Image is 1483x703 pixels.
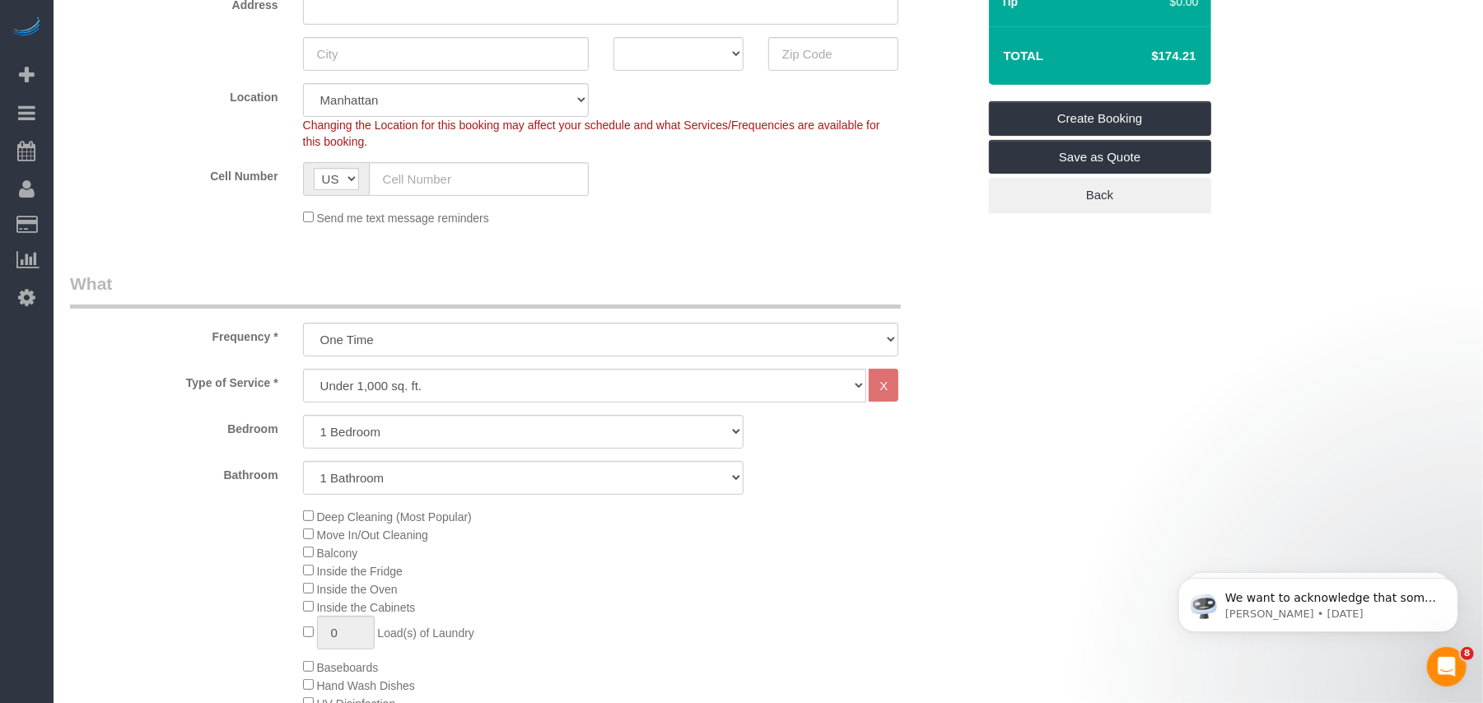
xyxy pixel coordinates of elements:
strong: Total [1004,49,1044,63]
label: Type of Service * [58,369,291,391]
span: Load(s) of Laundry [377,626,474,640]
h4: $174.21 [1102,49,1196,63]
a: Save as Quote [989,140,1211,175]
a: Create Booking [989,101,1211,136]
label: Frequency * [58,323,291,345]
label: Bedroom [58,415,291,437]
span: Hand Wash Dishes [317,679,415,692]
span: Inside the Oven [317,583,398,596]
legend: What [70,272,901,309]
span: Deep Cleaning (Most Popular) [317,510,472,524]
input: Cell Number [369,162,589,196]
span: Send me text message reminders [317,212,489,225]
img: Automaid Logo [10,16,43,40]
span: Changing the Location for this booking may affect your schedule and what Services/Frequencies are... [303,119,880,148]
span: Baseboards [317,661,379,674]
span: Inside the Fridge [317,565,403,578]
input: Zip Code [768,37,898,71]
a: Back [989,178,1211,212]
p: Message from Ellie, sent 1d ago [72,63,284,78]
iframe: Intercom live chat [1427,647,1467,687]
iframe: Intercom notifications message [1154,543,1483,659]
input: City [303,37,589,71]
label: Bathroom [58,461,291,483]
span: 8 [1461,647,1474,660]
span: Move In/Out Cleaning [317,528,428,542]
label: Cell Number [58,162,291,184]
span: Balcony [317,547,358,560]
label: Location [58,83,291,105]
span: We want to acknowledge that some users may be experiencing lag or slower performance in our softw... [72,48,283,273]
span: Inside the Cabinets [317,601,416,614]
